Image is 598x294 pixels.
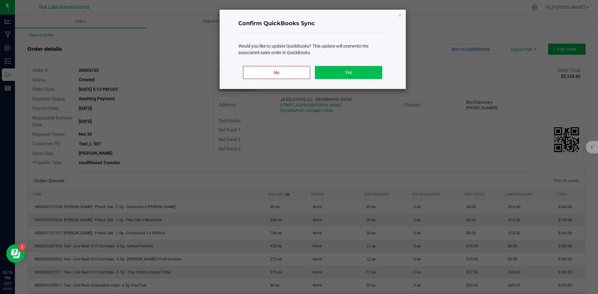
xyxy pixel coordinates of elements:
button: Yes [315,66,382,79]
button: No [243,66,310,79]
iframe: Resource center unread badge [18,243,26,251]
h4: Confirm QuickBooks Sync [238,20,387,28]
div: Would you like to update QuickBooks? This update will overwrite the associated sales order in Qui... [238,43,387,56]
button: Close [398,11,402,19]
iframe: Resource center [6,244,25,263]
